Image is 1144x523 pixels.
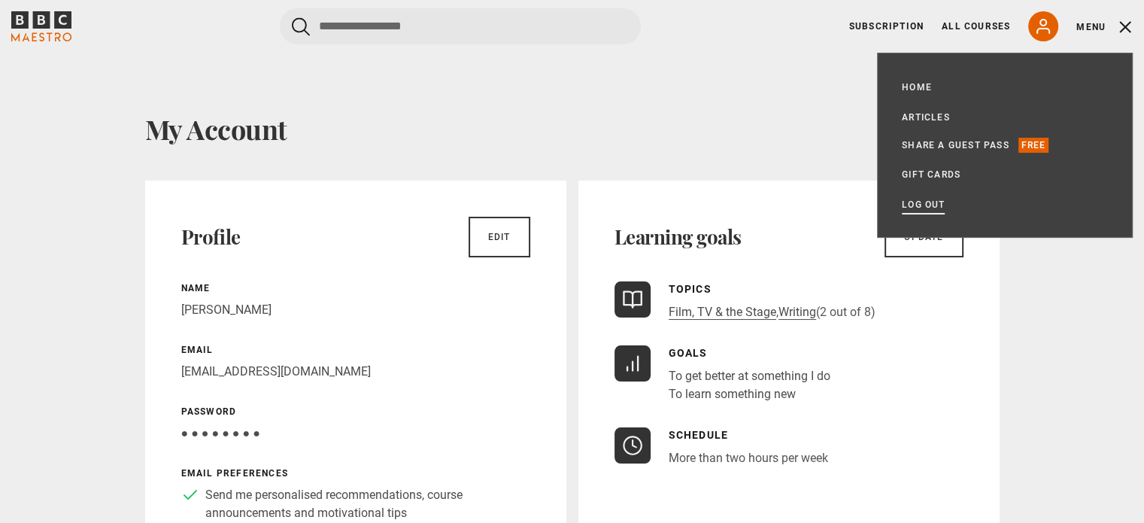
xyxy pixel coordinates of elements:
[778,305,816,320] a: Writing
[669,281,875,297] p: Topics
[902,138,1009,153] a: Share a guest pass
[205,486,530,522] p: Send me personalised recommendations, course announcements and motivational tips
[902,110,950,125] a: Articles
[1018,138,1049,153] p: Free
[669,305,776,320] a: Film, TV & the Stage
[181,426,260,440] span: ● ● ● ● ● ● ● ●
[942,20,1010,33] a: All Courses
[902,197,945,212] a: Log out
[669,385,830,403] li: To learn something new
[145,113,1000,144] h1: My Account
[181,343,530,357] p: Email
[181,467,530,480] p: Email preferences
[849,20,924,33] a: Subscription
[669,303,875,321] p: , (2 out of 8)
[669,449,828,467] p: More than two hours per week
[181,405,530,418] p: Password
[280,8,641,44] input: Search
[181,281,530,295] p: Name
[902,80,932,95] a: Home
[669,345,830,361] p: Goals
[181,301,530,319] p: [PERSON_NAME]
[669,367,830,385] li: To get better at something I do
[902,167,960,182] a: Gift Cards
[614,225,742,249] h2: Learning goals
[292,17,310,36] button: Submit the search query
[669,427,828,443] p: Schedule
[1076,20,1133,35] button: Toggle navigation
[181,363,530,381] p: [EMAIL_ADDRESS][DOMAIN_NAME]
[11,11,71,41] svg: BBC Maestro
[181,225,241,249] h2: Profile
[469,217,530,257] a: Edit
